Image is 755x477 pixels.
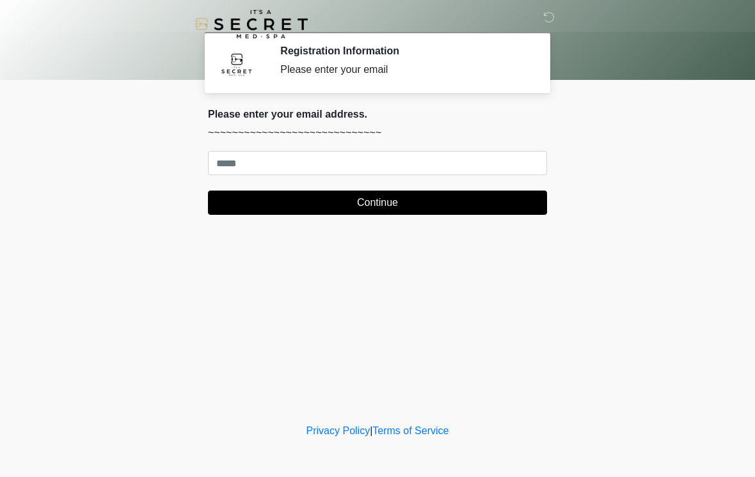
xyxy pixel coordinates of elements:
img: Agent Avatar [218,45,256,83]
a: Terms of Service [372,425,449,436]
button: Continue [208,191,547,215]
h2: Please enter your email address. [208,108,547,120]
p: ~~~~~~~~~~~~~~~~~~~~~~~~~~~~~ [208,125,547,141]
h2: Registration Information [280,45,528,57]
div: Please enter your email [280,62,528,77]
img: It's A Secret Med Spa Logo [195,10,308,38]
a: Privacy Policy [306,425,370,436]
a: | [370,425,372,436]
